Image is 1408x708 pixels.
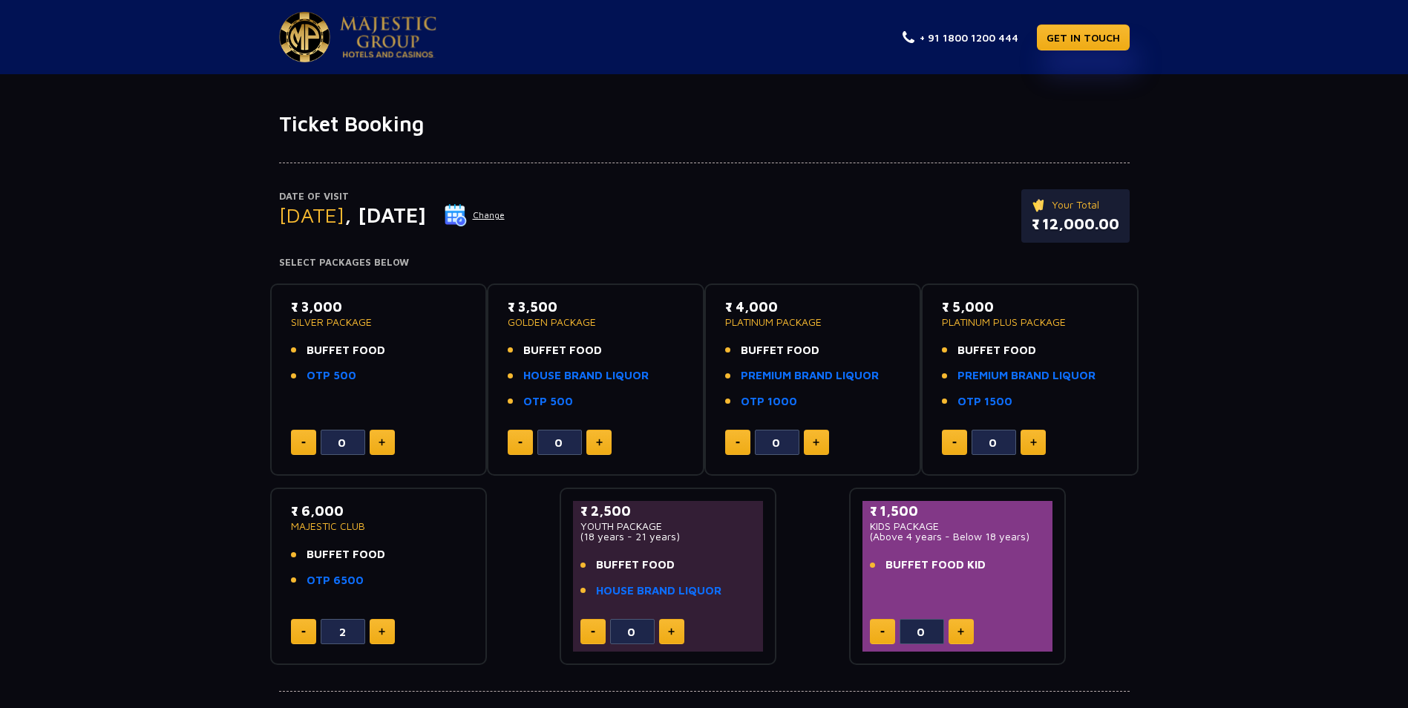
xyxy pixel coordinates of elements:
p: SILVER PACKAGE [291,317,467,327]
img: minus [301,631,306,633]
a: HOUSE BRAND LIQUOR [523,367,649,384]
img: plus [596,439,603,446]
span: BUFFET FOOD [307,546,385,563]
p: MAJESTIC CLUB [291,521,467,531]
p: KIDS PACKAGE [870,521,1046,531]
img: minus [880,631,885,633]
p: ₹ 5,000 [942,297,1118,317]
p: (18 years - 21 years) [580,531,756,542]
a: OTP 6500 [307,572,364,589]
p: ₹ 3,000 [291,297,467,317]
span: [DATE] [279,203,344,227]
p: GOLDEN PACKAGE [508,317,684,327]
a: + 91 1800 1200 444 [903,30,1018,45]
p: Your Total [1032,197,1119,213]
p: PLATINUM PACKAGE [725,317,901,327]
img: plus [957,628,964,635]
h4: Select Packages Below [279,257,1130,269]
button: Change [444,203,505,227]
img: Majestic Pride [279,12,330,62]
span: BUFFET FOOD [596,557,675,574]
span: BUFFET FOOD [523,342,602,359]
p: ₹ 4,000 [725,297,901,317]
img: ticket [1032,197,1047,213]
img: plus [668,628,675,635]
a: OTP 1500 [957,393,1012,410]
a: OTP 500 [523,393,573,410]
p: ₹ 3,500 [508,297,684,317]
p: Date of Visit [279,189,505,204]
a: HOUSE BRAND LIQUOR [596,583,721,600]
span: BUFFET FOOD KID [885,557,986,574]
img: minus [591,631,595,633]
span: BUFFET FOOD [741,342,819,359]
a: PREMIUM BRAND LIQUOR [741,367,879,384]
p: (Above 4 years - Below 18 years) [870,531,1046,542]
a: OTP 500 [307,367,356,384]
p: ₹ 6,000 [291,501,467,521]
span: BUFFET FOOD [957,342,1036,359]
p: YOUTH PACKAGE [580,521,756,531]
img: minus [518,442,523,444]
a: OTP 1000 [741,393,797,410]
p: PLATINUM PLUS PACKAGE [942,317,1118,327]
img: minus [301,442,306,444]
img: plus [379,439,385,446]
img: minus [736,442,740,444]
span: , [DATE] [344,203,426,227]
p: ₹ 1,500 [870,501,1046,521]
span: BUFFET FOOD [307,342,385,359]
a: GET IN TOUCH [1037,24,1130,50]
img: plus [1030,439,1037,446]
p: ₹ 2,500 [580,501,756,521]
h1: Ticket Booking [279,111,1130,137]
a: PREMIUM BRAND LIQUOR [957,367,1096,384]
img: plus [379,628,385,635]
img: Majestic Pride [340,16,436,58]
p: ₹ 12,000.00 [1032,213,1119,235]
img: plus [813,439,819,446]
img: minus [952,442,957,444]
